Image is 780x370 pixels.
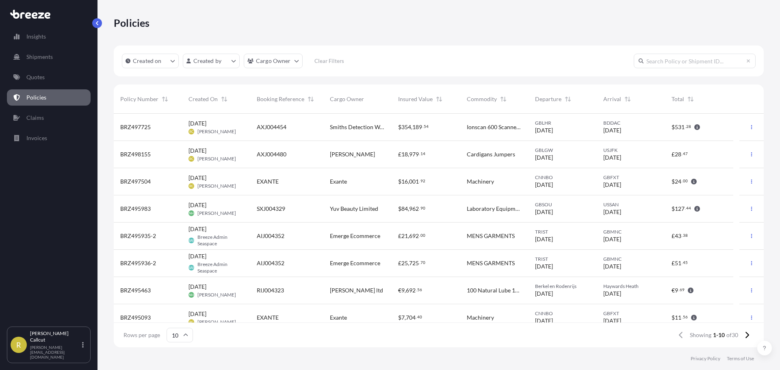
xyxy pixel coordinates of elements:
a: Policies [7,89,91,106]
span: MENS GARMENTS [467,232,515,240]
span: . [682,316,682,318]
span: SXJ004329 [257,205,285,213]
span: 51 [675,260,681,266]
span: , [411,124,412,130]
button: Sort [219,94,229,104]
span: 979 [409,151,419,157]
span: 354 [401,124,411,130]
span: EXANTE [257,177,279,186]
span: [PERSON_NAME] [197,292,236,298]
button: Sort [686,94,695,104]
a: Privacy Policy [691,355,720,362]
span: Emerge Ecommerce [330,232,380,240]
span: , [408,179,409,184]
a: Terms of Use [727,355,754,362]
span: Machinery [467,177,494,186]
span: € [672,288,675,293]
span: 9 [675,288,678,293]
span: RC [189,128,193,136]
span: BRZ497504 [120,177,151,186]
span: USSAN [603,201,659,208]
span: RC [189,182,193,190]
span: [DATE] [603,181,621,189]
span: [DATE] [535,262,553,270]
span: 70 [420,261,425,264]
span: $ [398,315,401,320]
span: 14 [420,152,425,155]
span: 24 [675,179,681,184]
span: AIJ004352 [257,259,284,267]
button: cargoOwner Filter options [244,54,303,68]
span: . [419,152,420,155]
p: Policies [26,93,46,102]
span: BRZ495935-2 [120,232,156,240]
span: Created On [188,95,218,103]
span: BRZ495983 [120,205,151,213]
span: , [405,315,406,320]
span: [DATE] [603,262,621,270]
span: 45 [683,261,688,264]
p: Insights [26,32,46,41]
span: BRZ495463 [120,286,151,294]
span: 38 [683,234,688,237]
span: [DATE] [188,252,206,260]
span: 692 [409,233,419,239]
span: MENS GARMENTS [467,259,515,267]
span: Smiths Detection Watford Limited [330,123,385,131]
span: 11 [675,315,681,320]
span: [DATE] [535,126,553,134]
p: Cargo Owner [256,57,291,65]
span: BRZ495093 [120,314,151,322]
span: . [416,288,417,291]
span: 28 [686,125,691,128]
p: Claims [26,114,44,122]
span: 18 [401,151,408,157]
span: 25 [401,260,408,266]
span: [DATE] [535,290,553,298]
span: BRZ498155 [120,150,151,158]
span: [DATE] [188,225,206,233]
span: 00 [420,234,425,237]
span: GBLHR [535,120,590,126]
button: Sort [434,94,444,104]
span: 21 [401,233,408,239]
span: GBMNC [603,229,659,235]
span: R [16,341,21,349]
span: , [408,260,409,266]
span: [PERSON_NAME] [197,319,236,325]
span: EXANTE [257,314,279,322]
span: € [398,288,401,293]
span: [PERSON_NAME] ltd [330,286,383,294]
span: 84 [401,206,408,212]
span: TRIST [535,229,590,235]
span: Commodity [467,95,497,103]
span: Exante [330,177,347,186]
span: [PERSON_NAME] [330,150,375,158]
span: Cargo Owner [330,95,364,103]
span: $ [672,206,675,212]
span: [PERSON_NAME] [197,210,236,216]
span: £ [672,151,675,157]
span: [DATE] [535,154,553,162]
span: . [685,207,686,210]
span: 962 [409,206,419,212]
span: NH [189,291,194,299]
span: Exante [330,314,347,322]
span: Total [672,95,684,103]
span: of 30 [726,331,738,339]
span: AXJ004454 [257,123,286,131]
a: Shipments [7,49,91,65]
span: BAS [188,236,194,245]
span: £ [398,151,401,157]
span: Arrival [603,95,621,103]
span: [DATE] [188,174,206,182]
a: Invoices [7,130,91,146]
span: $ [398,206,401,212]
span: [DATE] [535,181,553,189]
input: Search Policy or Shipment ID... [634,54,756,68]
p: Invoices [26,134,47,142]
span: BRZ497725 [120,123,151,131]
p: [PERSON_NAME][EMAIL_ADDRESS][DOMAIN_NAME] [30,345,80,359]
span: [DATE] [188,283,206,291]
